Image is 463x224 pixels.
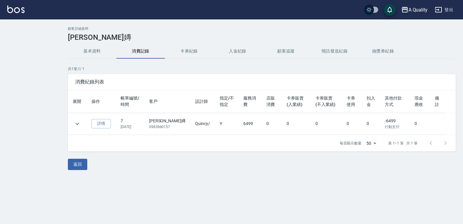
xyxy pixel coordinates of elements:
p: [DATE] [121,124,139,130]
th: 扣入金 [362,90,380,113]
td: 7 [116,113,144,135]
td: [PERSON_NAME]嫥 [144,113,190,135]
td: Quincy / [190,113,215,135]
td: 0 [362,113,380,135]
th: 服務消費 [238,90,261,113]
th: 其他付款方式 [380,90,410,113]
h2: 顧客詳細資料 [68,27,456,31]
th: 卡券販賣(入業績) [282,90,311,113]
td: 0 [410,113,430,135]
p: 共 1 筆, 1 / 1 [68,66,456,72]
td: 6499 [238,113,261,135]
div: A Quality [408,6,428,14]
th: 展開 [68,90,87,113]
button: 抽獎券紀錄 [359,44,407,59]
td: 0 [342,113,362,135]
th: 現金應收 [410,90,430,113]
p: 行動支付 [385,124,405,130]
p: 第 1–1 筆 共 1 筆 [388,141,418,146]
th: 卡券販賣(不入業績) [311,90,341,113]
th: 備註 [430,90,446,113]
th: 客戶 [144,90,190,113]
button: save [384,4,396,16]
a: 詳情 [92,119,111,128]
th: 操作 [87,90,116,113]
td: 0 [282,113,311,135]
button: A Quality [399,4,430,16]
th: 店販消費 [261,90,282,113]
td: -6499 [380,113,410,135]
button: 卡券紀錄 [165,44,213,59]
td: 0 [311,113,341,135]
button: 基本資料 [68,44,116,59]
button: 登出 [432,4,456,15]
th: 設計師 [190,90,215,113]
button: 返回 [68,159,87,170]
td: 0 [261,113,282,135]
p: 每頁顯示數量 [340,141,361,146]
th: 指定/不指定 [215,90,239,113]
button: 顧客追蹤 [262,44,310,59]
th: 卡券使用 [342,90,362,113]
button: 消費記錄 [116,44,165,59]
td: Y [215,113,239,135]
p: 0983860157 [149,124,185,130]
h3: [PERSON_NAME]嫥 [68,33,456,42]
button: 入金紀錄 [213,44,262,59]
button: expand row [73,119,82,128]
button: 簡訊發送紀錄 [310,44,359,59]
th: 帳單編號/時間 [116,90,144,113]
div: 50 [364,135,378,151]
img: Logo [7,5,25,13]
span: 消費紀錄列表 [75,79,448,85]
